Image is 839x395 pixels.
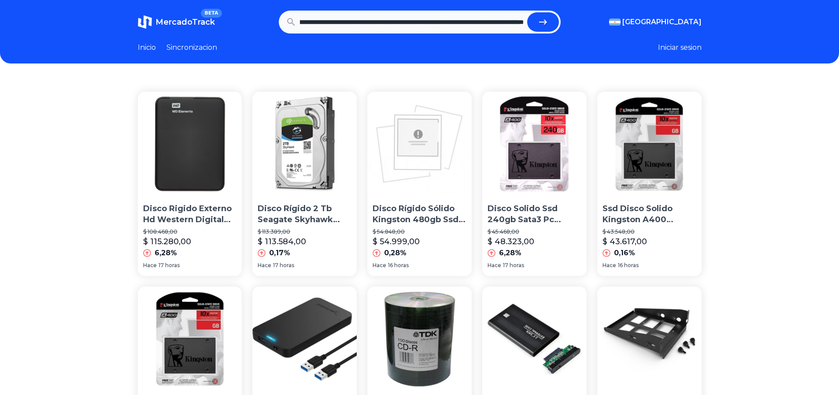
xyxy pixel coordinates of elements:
[602,262,616,269] span: Hace
[367,92,472,276] a: Disco Rígido Sólido Kingston 480gb Ssd Now A400 Sata3 2.5Disco Rígido Sólido Kingston 480gb Ssd N...
[609,19,621,26] img: Argentina
[201,9,222,18] span: BETA
[138,92,242,196] img: Disco Rigido Externo Hd Western Digital 1tb Usb 3.0 Win/mac
[373,262,386,269] span: Hace
[252,287,357,391] img: Docking Para Disco Rigido - Sabrent - 2.5 - Usb 3.0 Hdd/ssd
[258,228,351,235] p: $ 113.389,00
[138,287,242,391] img: Ssd Disco Solido Kingston A400 240gb Pc Gamer Sata 3
[138,15,215,29] a: MercadoTrackBETA
[614,248,635,258] p: 0,16%
[602,203,696,225] p: Ssd Disco Solido Kingston A400 240gb Sata 3 Simil Uv400
[602,235,647,248] p: $ 43.617,00
[258,235,306,248] p: $ 113.584,00
[373,235,420,248] p: $ 54.999,00
[488,262,501,269] span: Hace
[609,17,702,27] button: [GEOGRAPHIC_DATA]
[138,92,242,276] a: Disco Rigido Externo Hd Western Digital 1tb Usb 3.0 Win/macDisco Rigido Externo Hd Western Digita...
[373,203,466,225] p: Disco Rígido Sólido Kingston 480gb Ssd Now A400 Sata3 2.5
[597,92,702,276] a: Ssd Disco Solido Kingston A400 240gb Sata 3 Simil Uv400Ssd Disco Solido Kingston A400 240gb Sata ...
[367,92,472,196] img: Disco Rígido Sólido Kingston 480gb Ssd Now A400 Sata3 2.5
[143,203,237,225] p: Disco Rigido Externo Hd Western Digital 1tb Usb 3.0 Win/mac
[373,228,466,235] p: $ 54.848,00
[482,92,587,276] a: Disco Solido Ssd 240gb Sata3 Pc Notebook MacDisco Solido Ssd 240gb Sata3 Pc Notebook Mac$ 45.468,...
[602,228,696,235] p: $ 43.548,00
[488,235,534,248] p: $ 48.323,00
[273,262,294,269] span: 17 horas
[597,287,702,391] img: Phanteks Soporte Hdd Modular Para Disco 3.5 - 2.5 Metálico
[166,42,217,53] a: Sincronizacion
[138,15,152,29] img: MercadoTrack
[269,248,290,258] p: 0,17%
[482,287,587,391] img: Cofre Case Usb 2.0 Disco Rígido Hd 2.5 Sata De Notebook
[488,228,581,235] p: $ 45.468,00
[143,235,191,248] p: $ 115.280,00
[482,92,587,196] img: Disco Solido Ssd 240gb Sata3 Pc Notebook Mac
[258,203,351,225] p: Disco Rígido 2 Tb Seagate Skyhawk Simil Purple Wd Dvr Cct
[143,228,237,235] p: $ 108.468,00
[138,42,156,53] a: Inicio
[499,248,521,258] p: 6,28%
[658,42,702,53] button: Iniciar sesion
[367,287,472,391] img: Cd Virgen Tdk Estampad,700mb 80 Minutos Bulk X100,avellaneda
[155,248,177,258] p: 6,28%
[252,92,357,276] a: Disco Rígido 2 Tb Seagate Skyhawk Simil Purple Wd Dvr CctDisco Rígido 2 Tb Seagate Skyhawk Simil ...
[488,203,581,225] p: Disco Solido Ssd 240gb Sata3 Pc Notebook Mac
[622,17,702,27] span: [GEOGRAPHIC_DATA]
[384,248,407,258] p: 0,28%
[618,262,639,269] span: 16 horas
[159,262,180,269] span: 17 horas
[503,262,524,269] span: 17 horas
[258,262,271,269] span: Hace
[252,92,357,196] img: Disco Rígido 2 Tb Seagate Skyhawk Simil Purple Wd Dvr Cct
[597,92,702,196] img: Ssd Disco Solido Kingston A400 240gb Sata 3 Simil Uv400
[155,17,215,27] span: MercadoTrack
[388,262,409,269] span: 16 horas
[143,262,157,269] span: Hace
